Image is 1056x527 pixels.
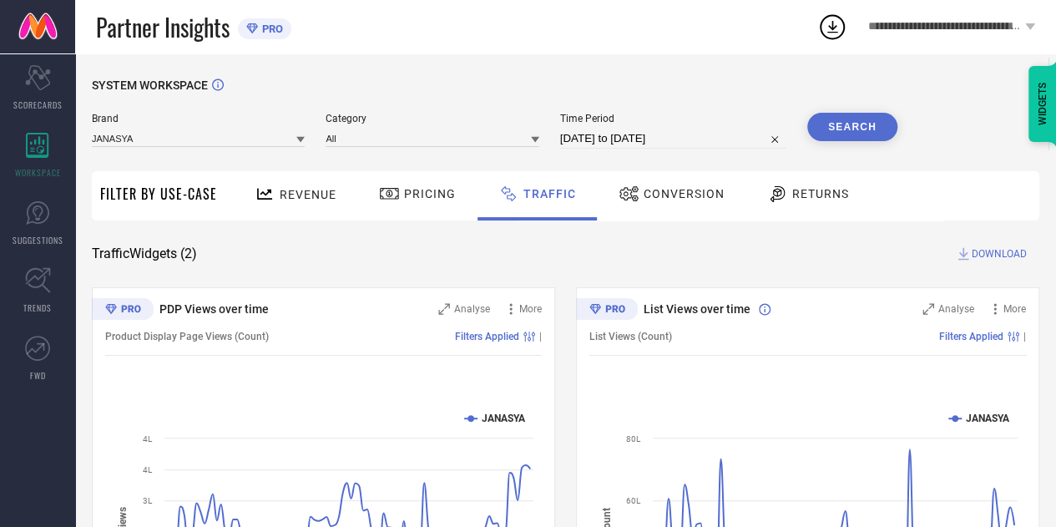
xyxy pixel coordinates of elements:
[539,331,542,342] span: |
[938,303,974,315] span: Analyse
[143,465,153,474] text: 4L
[92,246,197,262] span: Traffic Widgets ( 2 )
[972,246,1027,262] span: DOWNLOAD
[519,303,542,315] span: More
[100,184,217,204] span: Filter By Use-Case
[922,303,934,315] svg: Zoom
[23,302,52,314] span: TRENDS
[15,166,61,179] span: WORKSPACE
[1023,331,1026,342] span: |
[576,298,638,323] div: Premium
[105,331,269,342] span: Product Display Page Views (Count)
[626,434,641,443] text: 80L
[96,10,230,44] span: Partner Insights
[258,23,283,35] span: PRO
[13,99,63,111] span: SCORECARDS
[159,302,269,316] span: PDP Views over time
[560,113,786,124] span: Time Period
[438,303,450,315] svg: Zoom
[626,496,641,505] text: 60L
[560,129,786,149] input: Select time period
[92,79,208,92] span: SYSTEM WORKSPACE
[644,302,750,316] span: List Views over time
[280,188,336,201] span: Revenue
[326,113,538,124] span: Category
[92,113,305,124] span: Brand
[966,413,1010,424] text: JANASYA
[817,12,847,42] div: Open download list
[644,187,725,200] span: Conversion
[92,298,154,323] div: Premium
[13,234,63,246] span: SUGGESTIONS
[30,369,46,382] span: FWD
[454,303,490,315] span: Analyse
[143,496,153,505] text: 3L
[589,331,672,342] span: List Views (Count)
[807,113,897,141] button: Search
[939,331,1003,342] span: Filters Applied
[482,413,526,424] text: JANASYA
[143,434,153,443] text: 4L
[455,331,519,342] span: Filters Applied
[1003,303,1026,315] span: More
[792,187,849,200] span: Returns
[523,187,576,200] span: Traffic
[404,187,456,200] span: Pricing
